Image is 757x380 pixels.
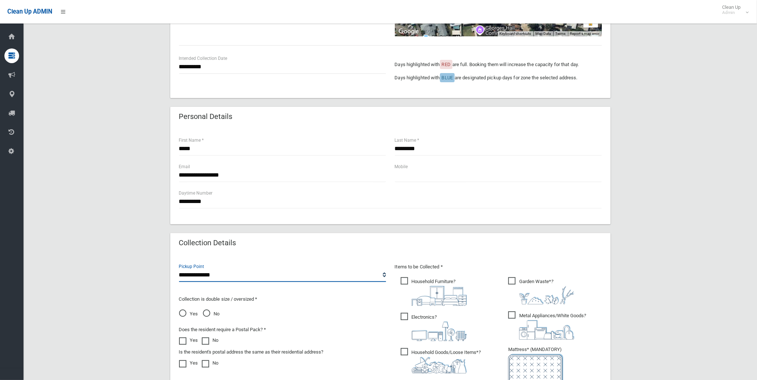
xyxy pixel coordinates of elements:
[203,310,220,318] span: No
[570,32,600,36] a: Report a map error
[170,109,241,124] header: Personal Details
[412,322,467,341] img: 394712a680b73dbc3d2a6a3a7ffe5a07.png
[519,279,574,304] i: ?
[508,277,574,304] span: Garden Waste*
[519,320,574,340] img: 36c1b0289cb1767239cdd3de9e694f19.png
[397,27,421,36] a: Open this area in Google Maps (opens a new window)
[401,313,467,341] span: Electronics
[395,73,602,82] p: Days highlighted with are designated pickup days for zone the selected address.
[401,348,481,373] span: Household Goods/Loose Items*
[179,295,386,304] p: Collection is double size / oversized *
[202,336,219,345] label: No
[179,359,198,368] label: Yes
[401,277,467,306] span: Household Furniture
[412,279,467,306] i: ?
[722,10,740,15] small: Admin
[412,314,467,341] i: ?
[519,286,574,304] img: 4fd8a5c772b2c999c83690221e5242e0.png
[442,75,453,80] span: BLUE
[519,313,586,340] i: ?
[170,236,245,250] header: Collection Details
[179,348,324,357] label: Is the resident's postal address the same as their residential address?
[442,62,451,67] span: RED
[556,32,566,36] a: Terms (opens in new tab)
[412,350,481,373] i: ?
[202,359,219,368] label: No
[395,60,602,69] p: Days highlighted with are full. Booking them will increase the capacity for that day.
[412,286,467,306] img: aa9efdbe659d29b613fca23ba79d85cb.png
[179,336,198,345] label: Yes
[536,31,551,36] button: Map Data
[500,31,531,36] button: Keyboard shortcuts
[7,8,52,15] span: Clean Up ADMIN
[395,263,602,271] p: Items to be Collected *
[412,357,467,373] img: b13cc3517677393f34c0a387616ef184.png
[508,311,586,340] span: Metal Appliances/White Goods
[179,325,266,334] label: Does the resident require a Postal Pack? *
[179,310,198,318] span: Yes
[718,4,748,15] span: Clean Up
[397,27,421,36] img: Google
